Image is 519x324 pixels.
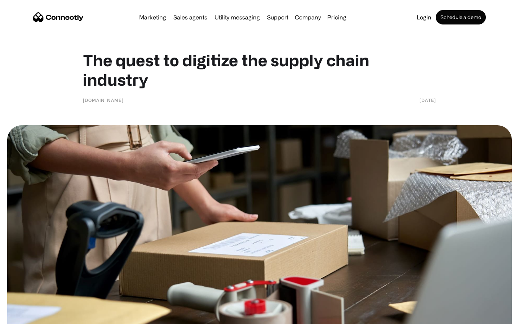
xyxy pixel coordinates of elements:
[212,14,263,20] a: Utility messaging
[83,50,436,89] h1: The quest to digitize the supply chain industry
[14,311,43,321] ul: Language list
[83,96,124,104] div: [DOMAIN_NAME]
[324,14,349,20] a: Pricing
[7,311,43,321] aside: Language selected: English
[436,10,486,24] a: Schedule a demo
[264,14,291,20] a: Support
[170,14,210,20] a: Sales agents
[420,96,436,104] div: [DATE]
[136,14,169,20] a: Marketing
[414,14,434,20] a: Login
[295,12,321,22] div: Company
